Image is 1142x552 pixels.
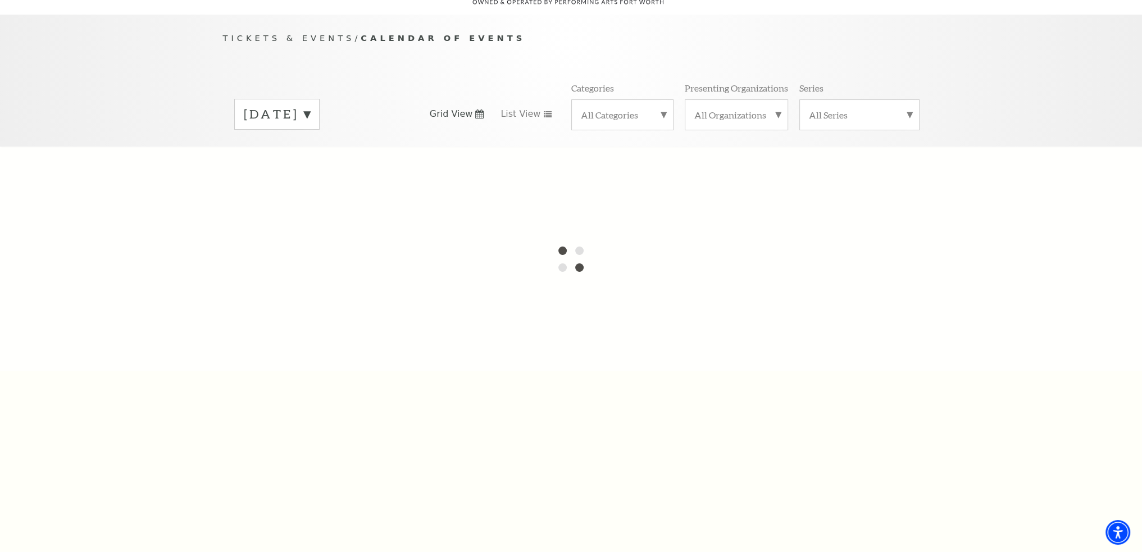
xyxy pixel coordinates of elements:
p: Series [799,82,823,94]
div: Accessibility Menu [1105,520,1130,545]
label: [DATE] [244,106,310,123]
p: Categories [571,82,614,94]
span: List View [501,108,540,120]
label: All Categories [581,109,664,121]
span: Tickets & Events [223,33,355,43]
p: Presenting Organizations [685,82,788,94]
label: All Series [809,109,910,121]
label: All Organizations [694,109,779,121]
span: Grid View [430,108,473,120]
span: Calendar of Events [361,33,525,43]
p: / [223,31,920,45]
